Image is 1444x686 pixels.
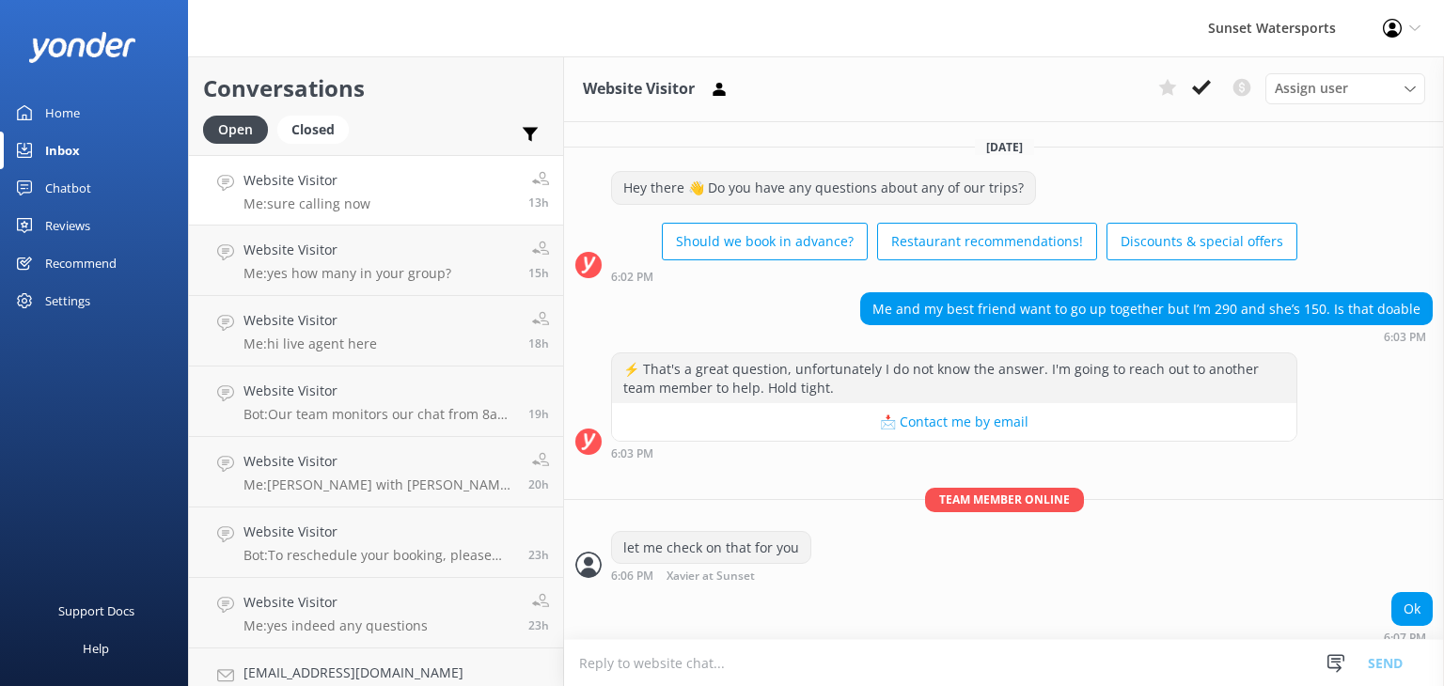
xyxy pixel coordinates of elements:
h4: Website Visitor [243,310,377,331]
div: Chatbot [45,169,91,207]
a: Website VisitorMe:yes how many in your group?15h [189,226,563,296]
h4: Website Visitor [243,381,514,401]
span: Sep 27 2025 08:12am (UTC -05:00) America/Cancun [528,547,549,563]
p: Me: [PERSON_NAME] with [PERSON_NAME] handles all big group privates [PHONE_NUMBER] [243,476,514,493]
a: Website VisitorMe:hi live agent here18h [189,296,563,366]
div: Sep 27 2025 05:03pm (UTC -05:00) America/Cancun [860,330,1433,343]
span: [DATE] [975,139,1034,155]
p: Me: hi live agent here [243,335,377,352]
div: Settings [45,282,90,320]
h4: Website Visitor [243,451,514,472]
div: Open [203,116,268,144]
button: Discounts & special offers [1107,223,1297,260]
span: Assign user [1275,78,1348,99]
h4: [EMAIL_ADDRESS][DOMAIN_NAME] [243,663,522,683]
h2: Conversations [203,70,549,106]
strong: 6:03 PM [1384,332,1426,343]
a: Website VisitorMe:[PERSON_NAME] with [PERSON_NAME] handles all big group privates [PHONE_NUMBER]20h [189,437,563,507]
div: let me check on that for you [612,532,810,564]
p: Bot: Our team monitors our chat from 8am to 8pm and will be with you shortly! If you'd like to ca... [243,406,514,423]
div: Sep 27 2025 05:06pm (UTC -05:00) America/Cancun [611,569,816,583]
div: Closed [277,116,349,144]
span: Sep 27 2025 05:34pm (UTC -05:00) America/Cancun [528,195,549,210]
div: Sep 27 2025 05:02pm (UTC -05:00) America/Cancun [611,270,1297,283]
strong: 6:06 PM [611,570,653,583]
h4: Website Visitor [243,240,451,260]
p: Me: yes indeed any questions [243,617,428,634]
div: Support Docs [58,592,134,630]
div: Recommend [45,244,117,282]
a: Website VisitorBot:Our team monitors our chat from 8am to 8pm and will be with you shortly! If yo... [189,366,563,437]
span: Sep 27 2025 12:38pm (UTC -05:00) America/Cancun [528,335,549,351]
div: Sep 27 2025 05:07pm (UTC -05:00) America/Cancun [1384,631,1433,644]
strong: 6:03 PM [611,448,653,460]
span: Sep 27 2025 04:03pm (UTC -05:00) America/Cancun [528,265,549,281]
img: yonder-white-logo.png [28,32,136,63]
div: Sep 27 2025 05:03pm (UTC -05:00) America/Cancun [611,446,1297,460]
div: Hey there 👋 Do you have any questions about any of our trips? [612,172,1035,204]
div: Home [45,94,80,132]
span: Sep 27 2025 10:39am (UTC -05:00) America/Cancun [528,476,549,492]
button: Should we book in advance? [662,223,868,260]
h4: Website Visitor [243,592,428,613]
button: 📩 Contact me by email [612,403,1296,441]
div: Reviews [45,207,90,244]
strong: 6:02 PM [611,272,653,283]
h3: Website Visitor [583,77,695,101]
h4: Website Visitor [243,522,514,542]
div: Assign User [1265,73,1425,103]
span: Sep 27 2025 07:30am (UTC -05:00) America/Cancun [528,617,549,633]
a: Website VisitorBot:To reschedule your booking, please give our office a call at [PHONE_NUMBER]. T... [189,507,563,578]
div: Inbox [45,132,80,169]
span: Team member online [925,488,1084,511]
strong: 6:07 PM [1384,632,1426,644]
p: Me: sure calling now [243,195,370,212]
button: Restaurant recommendations! [877,223,1097,260]
a: Closed [277,118,358,139]
p: Bot: To reschedule your booking, please give our office a call at [PHONE_NUMBER]. They'll be happ... [243,547,514,564]
span: Sep 27 2025 11:45am (UTC -05:00) America/Cancun [528,406,549,422]
div: Me and my best friend want to go up together but I’m 290 and she’s 150. Is that doable [861,293,1432,325]
span: Xavier at Sunset [667,570,755,583]
div: Help [83,630,109,667]
h4: Website Visitor [243,170,370,191]
div: ⚡ That's a great question, unfortunately I do not know the answer. I'm going to reach out to anot... [612,353,1296,403]
a: Website VisitorMe:yes indeed any questions23h [189,578,563,648]
p: Me: yes how many in your group? [243,265,451,282]
a: Open [203,118,277,139]
a: Website VisitorMe:sure calling now13h [189,155,563,226]
div: Ok [1392,593,1432,625]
